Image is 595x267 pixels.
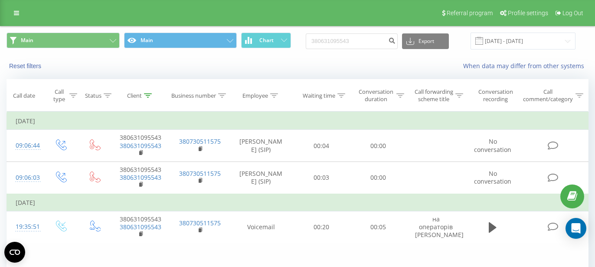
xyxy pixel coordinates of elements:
td: 380631095543 [111,130,170,162]
a: 380730511575 [179,137,221,145]
div: Client [127,92,142,99]
button: Chart [241,33,291,48]
a: When data may differ from other systems [463,62,588,70]
div: 09:06:44 [16,137,34,154]
a: 380730511575 [179,219,221,227]
button: Export [402,33,449,49]
td: 00:05 [350,211,406,243]
a: 380631095543 [120,142,161,150]
span: No conversation [474,169,511,185]
span: Profile settings [508,10,548,16]
td: Voicemail [229,211,293,243]
span: No conversation [474,137,511,153]
a: 380730511575 [179,169,221,178]
button: Main [124,33,237,48]
div: Open Intercom Messenger [566,218,586,239]
input: Search by number [306,33,398,49]
div: Conversation recording [473,88,518,103]
td: 00:03 [293,162,350,194]
div: 19:35:51 [16,218,34,235]
td: [DATE] [7,194,588,211]
div: Call comment/category [523,88,573,103]
span: Log Out [562,10,583,16]
div: Call date [13,92,35,99]
td: [DATE] [7,112,588,130]
div: Business number [171,92,216,99]
div: 09:06:03 [16,169,34,186]
td: 380631095543 [111,211,170,243]
div: Conversation duration [357,88,394,103]
span: Referral program [447,10,493,16]
button: Open CMP widget [4,242,25,263]
span: Chart [259,37,274,43]
td: 00:00 [350,162,406,194]
td: на операторів [PERSON_NAME] [406,211,465,243]
div: Call forwarding scheme title [414,88,453,103]
button: Main [7,33,120,48]
a: 380631095543 [120,173,161,181]
td: 00:04 [293,130,350,162]
td: [PERSON_NAME] (SIP) [229,130,293,162]
div: Employee [242,92,268,99]
td: [PERSON_NAME] (SIP) [229,162,293,194]
div: Status [85,92,101,99]
div: Waiting time [303,92,335,99]
td: 00:20 [293,211,350,243]
a: 380631095543 [120,223,161,231]
td: 00:00 [350,130,406,162]
button: Reset filters [7,62,46,70]
span: Main [21,37,33,44]
td: 380631095543 [111,162,170,194]
div: Call type [51,88,67,103]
